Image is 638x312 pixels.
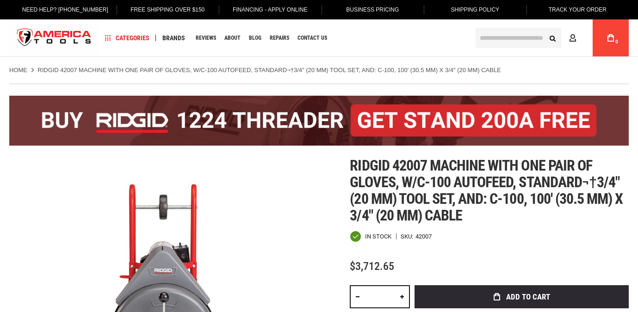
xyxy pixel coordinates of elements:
[508,283,638,312] iframe: LiveChat chat widget
[9,96,629,146] img: BOGO: Buy the RIDGID® 1224 Threader (26092), get the 92467 200A Stand FREE!
[9,21,99,55] a: store logo
[350,260,394,273] span: $3,712.65
[365,233,391,239] span: In stock
[266,32,293,44] a: Repairs
[196,35,216,41] span: Reviews
[220,32,245,44] a: About
[245,32,266,44] a: Blog
[615,39,618,44] span: 0
[101,32,154,44] a: Categories
[162,35,185,41] span: Brands
[224,35,241,41] span: About
[158,32,189,44] a: Brands
[293,32,331,44] a: Contact Us
[506,293,550,301] span: Add to Cart
[9,66,27,74] a: Home
[350,231,391,242] div: Availability
[192,32,220,44] a: Reviews
[37,67,501,73] strong: RIDGID 42007 Machine with One Pair of Gloves, w/C-100 AUTOFEED, Standard¬†3/4" (20 mm) Tool Set, ...
[249,35,261,41] span: Blog
[270,35,289,41] span: Repairs
[544,29,561,47] button: Search
[415,233,432,239] div: 42007
[451,6,499,13] span: Shipping Policy
[350,157,623,224] span: Ridgid 42007 machine with one pair of gloves, w/c-100 autofeed, standard¬†3/4" (20 mm) tool set, ...
[415,285,629,308] button: Add to Cart
[401,233,415,239] strong: SKU
[602,19,619,56] a: 0
[105,35,149,41] span: Categories
[297,35,327,41] span: Contact Us
[9,21,99,55] img: America Tools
